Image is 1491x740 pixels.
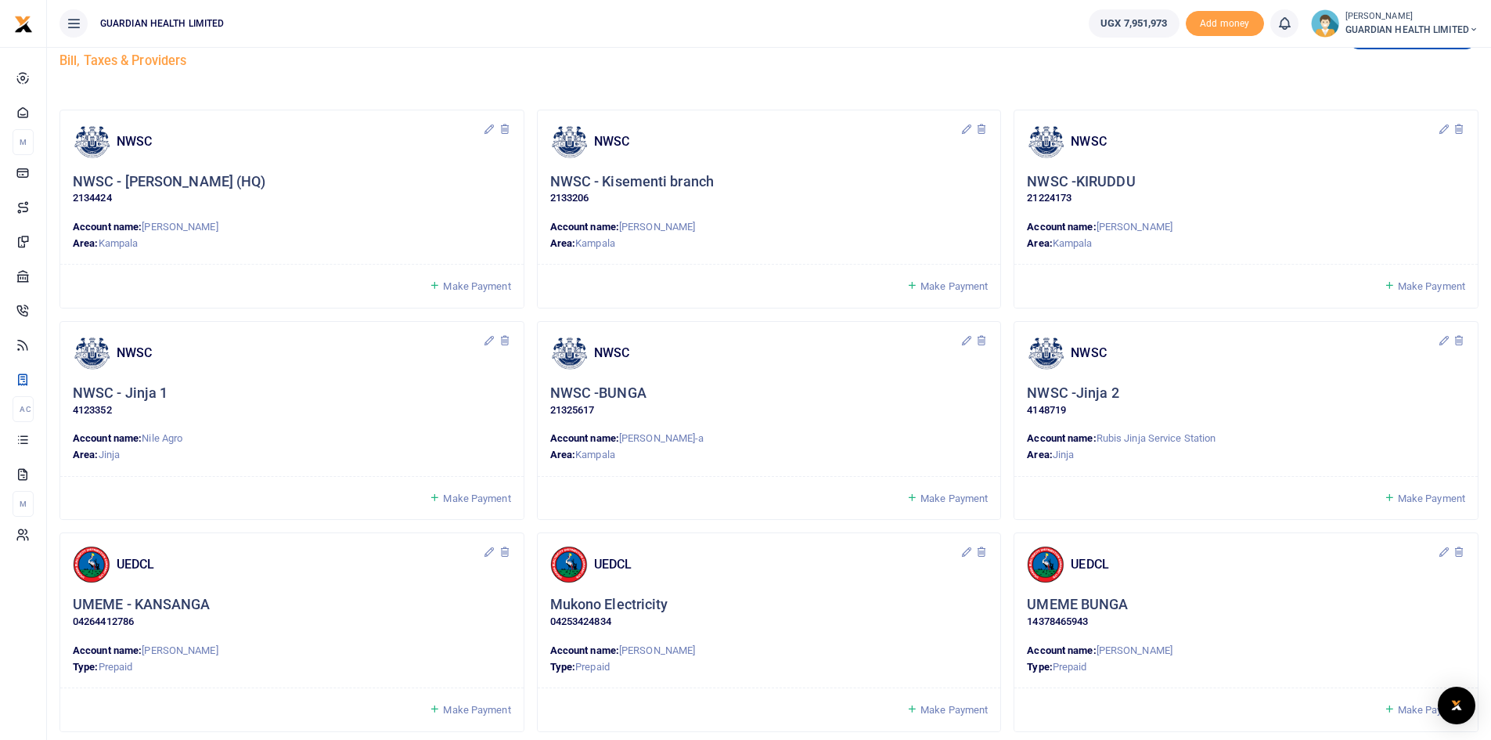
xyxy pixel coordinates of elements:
[550,221,619,233] strong: Account name:
[1027,221,1096,233] strong: Account name:
[1053,237,1093,249] span: Kampala
[619,221,695,233] span: [PERSON_NAME]
[73,644,142,656] strong: Account name:
[73,384,511,418] div: Click to update
[1186,16,1264,28] a: Add money
[73,402,511,419] p: 4123352
[1027,614,1465,630] p: 14378465943
[550,432,619,444] strong: Account name:
[73,596,211,614] h5: UMEME - KANSANGA
[550,237,576,249] strong: Area:
[73,661,99,673] strong: Type:
[550,384,646,402] h5: NWSC -BUNGA
[920,493,988,504] span: Make Payment
[73,190,511,207] p: 2134424
[73,432,142,444] strong: Account name:
[1027,661,1053,673] strong: Type:
[550,614,989,630] p: 04253424834
[1384,489,1465,507] a: Make Payment
[99,661,133,673] span: Prepaid
[906,701,988,719] a: Make Payment
[1027,596,1465,630] div: Click to update
[1345,23,1478,37] span: GUARDIAN HEALTH LIMITED
[1097,221,1172,233] span: [PERSON_NAME]
[1027,449,1053,460] strong: Area:
[594,345,960,362] h4: NWSC
[1027,384,1465,418] div: Click to update
[13,396,34,422] li: Ac
[1311,9,1339,38] img: profile-user
[73,596,511,630] div: Click to update
[619,644,695,656] span: [PERSON_NAME]
[1100,16,1167,31] span: UGX 7,951,973
[550,596,668,614] h5: Mukono Electricity
[1027,402,1465,419] p: 4148719
[73,173,266,191] h5: NWSC - [PERSON_NAME] (HQ)
[594,133,960,150] h4: NWSC
[1398,280,1465,292] span: Make Payment
[59,53,763,69] h5: Bill, Taxes & Providers
[550,173,714,191] h5: NWSC - Kisementi branch
[73,384,167,402] h5: NWSC - Jinja 1
[1089,9,1179,38] a: UGX 7,951,973
[1398,704,1465,716] span: Make Payment
[550,190,989,207] p: 2133206
[1071,345,1437,362] h4: NWSC
[1027,432,1096,444] strong: Account name:
[906,277,988,295] a: Make Payment
[575,237,615,249] span: Kampala
[73,614,511,630] p: 04264412786
[443,493,510,504] span: Make Payment
[594,556,960,573] h4: UEDCL
[575,449,615,460] span: Kampala
[73,449,99,460] strong: Area:
[1027,596,1128,614] h5: UMEME BUNGA
[550,449,576,460] strong: Area:
[429,701,510,719] a: Make Payment
[920,704,988,716] span: Make Payment
[117,345,483,362] h4: NWSC
[1345,10,1478,23] small: [PERSON_NAME]
[429,489,510,507] a: Make Payment
[1027,173,1135,191] h5: NWSC -KIRUDDU
[117,556,483,573] h4: UEDCL
[1438,687,1475,724] div: Open Intercom Messenger
[117,133,483,150] h4: NWSC
[1097,432,1216,444] span: Rubis Jinja Service Station
[550,596,989,630] div: Click to update
[1053,661,1087,673] span: Prepaid
[1027,237,1053,249] strong: Area:
[906,489,988,507] a: Make Payment
[14,17,33,29] a: logo-small logo-large logo-large
[920,280,988,292] span: Make Payment
[99,449,121,460] span: Jinja
[1027,173,1465,207] div: Click to update
[13,129,34,155] li: M
[619,432,704,444] span: [PERSON_NAME]-a
[73,237,99,249] strong: Area:
[14,15,33,34] img: logo-small
[1097,644,1172,656] span: [PERSON_NAME]
[142,432,182,444] span: Nile Agro
[1071,133,1437,150] h4: NWSC
[142,644,218,656] span: [PERSON_NAME]
[1186,11,1264,37] li: Toup your wallet
[94,16,230,31] span: GUARDIAN HEALTH LIMITED
[142,221,218,233] span: [PERSON_NAME]
[1027,190,1465,207] p: 21224173
[1384,701,1465,719] a: Make Payment
[575,661,610,673] span: Prepaid
[1027,644,1096,656] strong: Account name:
[443,280,510,292] span: Make Payment
[1053,449,1075,460] span: Jinja
[550,661,576,673] strong: Type:
[429,277,510,295] a: Make Payment
[1398,493,1465,504] span: Make Payment
[443,704,510,716] span: Make Payment
[1186,11,1264,37] span: Add money
[550,173,989,207] div: Click to update
[1311,9,1478,38] a: profile-user [PERSON_NAME] GUARDIAN HEALTH LIMITED
[1071,556,1437,573] h4: UEDCL
[550,384,989,418] div: Click to update
[73,173,511,207] div: Click to update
